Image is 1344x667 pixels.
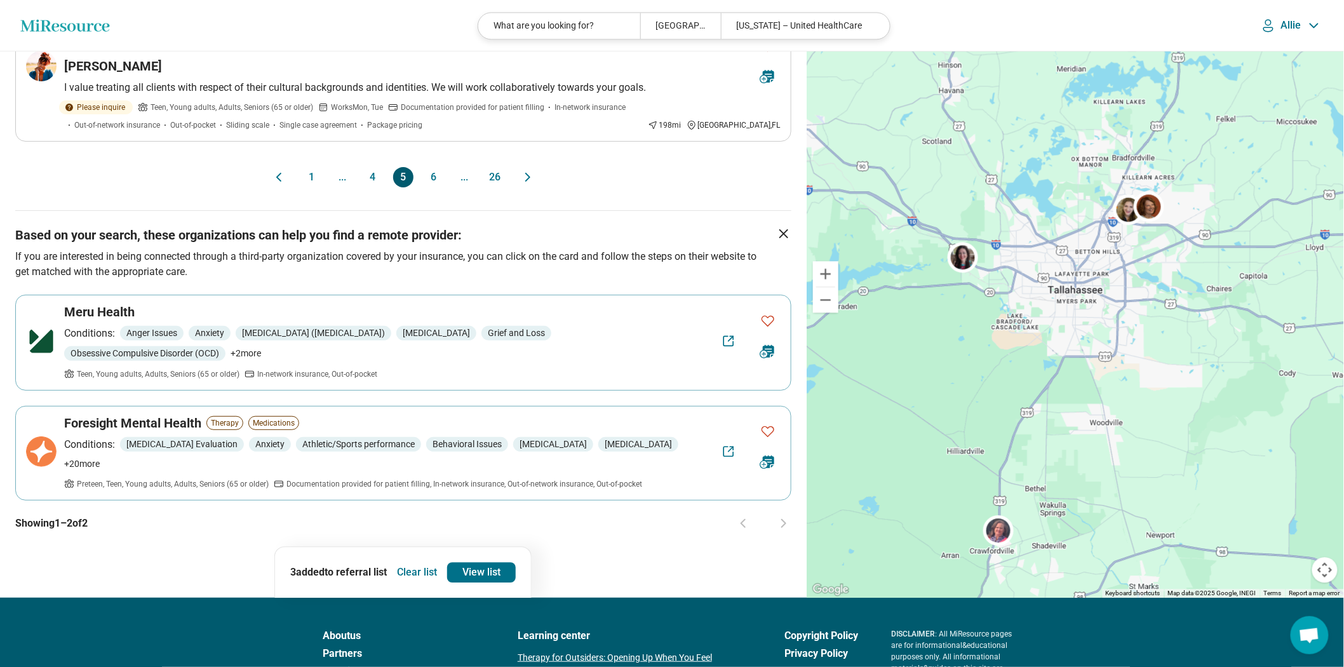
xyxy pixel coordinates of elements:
[447,562,516,583] a: View list
[59,100,133,114] div: Please inquire
[485,167,505,187] button: 26
[64,303,135,321] h3: Meru Health
[393,167,413,187] button: 5
[331,102,383,113] span: Works Mon, Tue
[323,646,485,661] a: Partners
[755,419,781,445] button: Favorite
[249,437,291,452] span: Anxiety
[518,628,751,643] a: Learning center
[1291,616,1329,654] div: Open chat
[813,287,838,313] button: Zoom out
[15,406,791,501] a: FavoriteForesight Mental HealthTherapyMedicationsConditions:[MEDICAL_DATA] EvaluationAnxietyAthle...
[74,119,160,131] span: Out-of-network insurance
[120,326,184,340] span: Anger Issues
[302,167,322,187] button: 1
[248,416,299,430] span: Medications
[426,437,508,452] span: Behavioral Issues
[396,326,476,340] span: [MEDICAL_DATA]
[755,308,781,334] button: Favorite
[77,478,269,490] span: Preteen, Teen, Young adults, Adults, Seniors (65 or older)
[296,437,421,452] span: Athletic/Sports performance
[392,562,442,583] button: Clear list
[520,167,535,187] button: Next page
[424,167,444,187] button: 6
[598,437,678,452] span: [MEDICAL_DATA]
[810,581,852,598] a: Open this area in Google Maps (opens a new window)
[813,261,838,286] button: Zoom in
[648,119,682,131] div: 198 mi
[323,628,485,643] a: Aboutus
[1168,590,1256,596] span: Map data ©2025 Google, INEGI
[64,457,100,471] span: + 20 more
[64,437,115,452] p: Conditions:
[721,13,882,39] div: [US_STATE] – United HealthCare
[363,167,383,187] button: 4
[279,119,357,131] span: Single case agreement
[1106,589,1160,598] button: Keyboard shortcuts
[481,326,551,340] span: Grief and Loss
[64,80,781,95] p: I value treating all clients with respect of their cultural backgrounds and identities. We will w...
[784,646,858,661] a: Privacy Policy
[478,13,640,39] div: What are you looking for?
[640,13,721,39] div: [GEOGRAPHIC_DATA], [GEOGRAPHIC_DATA]
[1289,590,1340,596] a: Report a map error
[189,326,231,340] span: Anxiety
[776,516,791,531] button: Next page
[286,478,642,490] span: Documentation provided for patient filling, In-network insurance, Out-of-network insurance, Out-o...
[784,628,858,643] a: Copyright Policy
[513,437,593,452] span: [MEDICAL_DATA]
[325,566,387,578] span: to referral list
[290,565,387,580] p: 3 added
[226,119,269,131] span: Sliding scale
[64,326,115,341] p: Conditions:
[151,102,313,113] span: Teen, Young adults, Adults, Seniors (65 or older)
[891,630,935,638] span: DISCLAIMER
[367,119,422,131] span: Package pricing
[687,119,781,131] div: [GEOGRAPHIC_DATA] , FL
[231,347,261,360] span: + 2 more
[15,295,791,391] a: FavoriteMeru HealthConditions:Anger IssuesAnxiety[MEDICAL_DATA] ([MEDICAL_DATA])[MEDICAL_DATA]Gri...
[15,501,791,546] div: Showing 1 – 2 of 2
[257,368,377,380] span: In-network insurance, Out-of-pocket
[170,119,216,131] span: Out-of-pocket
[64,346,225,361] span: Obsessive Compulsive Disorder (OCD)
[236,326,391,340] span: [MEDICAL_DATA] ([MEDICAL_DATA])
[1312,557,1338,583] button: Map camera controls
[64,414,201,432] h3: Foresight Mental Health
[77,368,239,380] span: Teen, Young adults, Adults, Seniors (65 or older)
[64,57,162,75] h3: [PERSON_NAME]
[1264,590,1282,596] a: Terms (opens in new tab)
[1281,19,1302,32] p: Allie
[271,167,286,187] button: Previous page
[206,416,243,430] span: Therapy
[332,167,353,187] span: ...
[810,581,852,598] img: Google
[736,516,751,531] button: Previous page
[454,167,474,187] span: ...
[401,102,544,113] span: Documentation provided for patient filling
[554,102,626,113] span: In-network insurance
[120,437,244,452] span: [MEDICAL_DATA] Evaluation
